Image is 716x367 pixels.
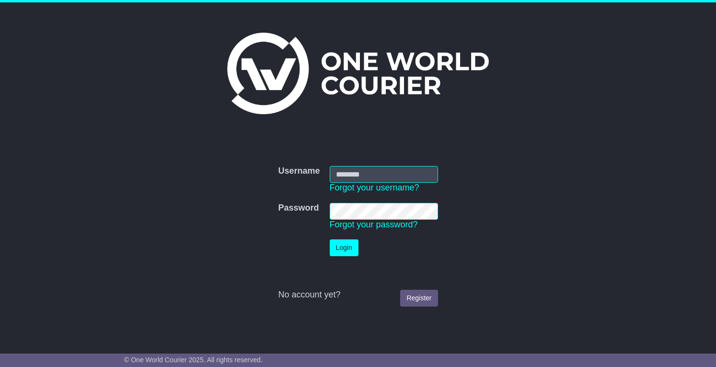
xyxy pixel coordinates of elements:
label: Password [278,203,319,213]
a: Forgot your username? [330,183,419,192]
a: Forgot your password? [330,220,418,229]
a: Register [400,290,438,307]
button: Login [330,239,358,256]
span: © One World Courier 2025. All rights reserved. [124,356,263,364]
label: Username [278,166,320,177]
img: One World [227,33,489,114]
div: No account yet? [278,290,438,300]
